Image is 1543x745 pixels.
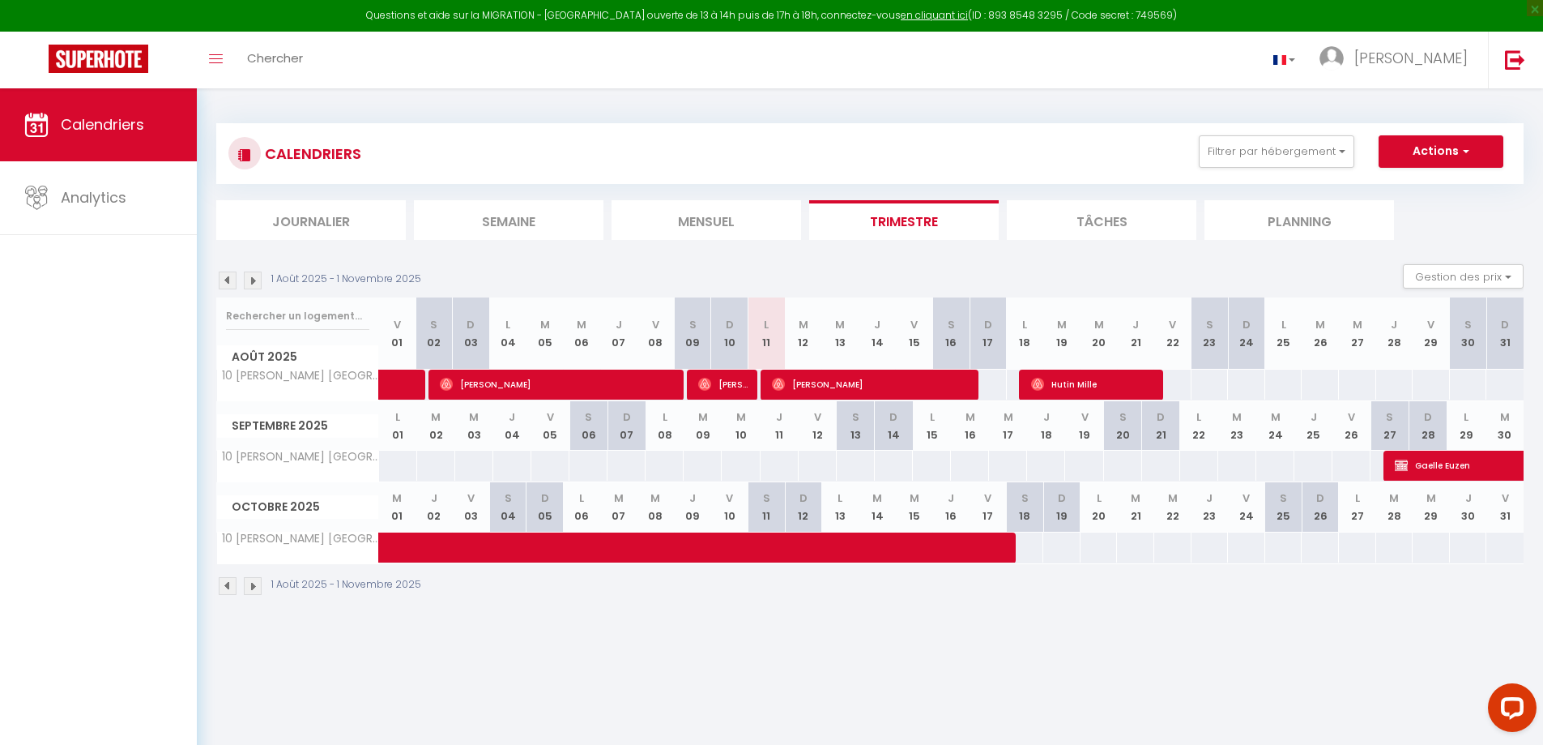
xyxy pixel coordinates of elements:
[932,298,970,370] th: 16
[1031,369,1155,400] span: Hutin Mille
[1486,298,1524,370] th: 31
[1379,135,1503,168] button: Actions
[835,317,845,332] abbr: M
[440,369,676,400] span: [PERSON_NAME]
[1427,317,1434,332] abbr: V
[1319,46,1344,71] img: ...
[1265,298,1302,370] th: 25
[910,317,918,332] abbr: V
[763,490,770,506] abbr: S
[722,401,760,451] th: 10
[1294,401,1332,451] th: 25
[689,317,697,332] abbr: S
[1376,482,1413,532] th: 28
[1339,482,1376,532] th: 27
[1280,490,1287,506] abbr: S
[764,317,769,332] abbr: L
[698,369,748,400] span: [PERSON_NAME]
[1117,298,1154,370] th: 21
[379,298,416,370] th: 01
[785,298,822,370] th: 12
[1007,482,1044,532] th: 18
[1386,409,1393,425] abbr: S
[1196,409,1201,425] abbr: L
[1168,490,1178,506] abbr: M
[1311,409,1317,425] abbr: J
[932,482,970,532] th: 16
[612,200,801,240] li: Mensuel
[1228,482,1265,532] th: 24
[951,401,989,451] th: 16
[698,409,708,425] abbr: M
[859,298,896,370] th: 14
[1465,490,1472,506] abbr: J
[948,490,954,506] abbr: J
[1057,317,1067,332] abbr: M
[1265,482,1302,532] th: 25
[1119,409,1127,425] abbr: S
[1043,409,1050,425] abbr: J
[711,482,748,532] th: 10
[1307,32,1488,88] a: ... [PERSON_NAME]
[540,317,550,332] abbr: M
[1065,401,1103,451] th: 19
[1154,482,1191,532] th: 22
[1132,317,1139,332] abbr: J
[416,298,453,370] th: 02
[217,345,378,369] span: Août 2025
[1485,401,1524,451] th: 30
[1389,490,1399,506] abbr: M
[1450,482,1487,532] th: 30
[799,317,808,332] abbr: M
[531,401,569,451] th: 05
[652,317,659,332] abbr: V
[430,317,437,332] abbr: S
[896,482,933,532] th: 15
[785,482,822,532] th: 12
[220,451,381,463] span: 10 [PERSON_NAME] [GEOGRAPHIC_DATA]-[GEOGRAPHIC_DATA]
[1501,317,1509,332] abbr: D
[271,577,421,593] p: 1 Août 2025 - 1 Novembre 2025
[1218,401,1256,451] th: 23
[761,401,799,451] th: 11
[809,200,999,240] li: Trimestre
[1376,298,1413,370] th: 28
[726,317,734,332] abbr: D
[220,370,381,382] span: 10 [PERSON_NAME] [GEOGRAPHIC_DATA]-[GEOGRAPHIC_DATA]
[901,8,968,22] a: en cliquant ici
[1191,298,1229,370] th: 23
[563,482,600,532] th: 06
[379,482,416,532] th: 01
[896,298,933,370] th: 15
[1081,409,1089,425] abbr: V
[948,317,955,332] abbr: S
[453,298,490,370] th: 03
[837,401,875,451] th: 13
[1242,490,1250,506] abbr: V
[984,317,992,332] abbr: D
[217,495,378,519] span: Octobre 2025
[505,490,512,506] abbr: S
[431,409,441,425] abbr: M
[235,32,315,88] a: Chercher
[822,482,859,532] th: 13
[247,49,303,66] span: Chercher
[684,401,722,451] th: 09
[61,187,126,208] span: Analytics
[547,409,554,425] abbr: V
[505,317,510,332] abbr: L
[600,298,637,370] th: 07
[216,200,406,240] li: Journalier
[489,482,526,532] th: 04
[1302,482,1339,532] th: 26
[637,298,675,370] th: 08
[1204,200,1394,240] li: Planning
[859,482,896,532] th: 14
[1271,409,1281,425] abbr: M
[1191,482,1229,532] th: 23
[467,317,475,332] abbr: D
[650,490,660,506] abbr: M
[1391,317,1397,332] abbr: J
[1353,317,1362,332] abbr: M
